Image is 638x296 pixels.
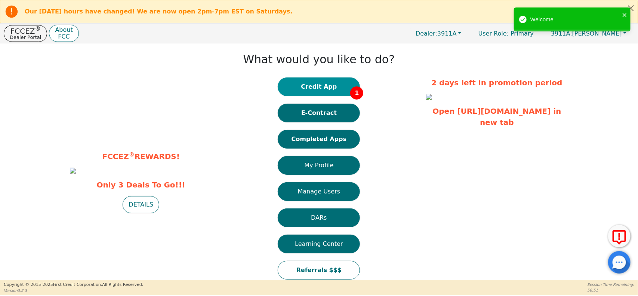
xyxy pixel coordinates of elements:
[49,25,78,42] button: AboutFCC
[416,30,457,37] span: 3911A
[278,261,360,280] button: Referrals $$$
[123,196,159,213] button: DETAILS
[350,86,363,100] span: 1
[278,235,360,253] button: Learning Center
[624,0,638,16] button: Close alert
[551,30,622,37] span: [PERSON_NAME]
[278,208,360,227] button: DARs
[55,34,73,40] p: FCC
[102,282,143,287] span: All Rights Reserved.
[530,15,620,24] div: Welcome
[35,25,41,32] sup: ®
[588,287,634,293] p: 58:51
[243,53,395,66] h1: What would you like to do?
[278,130,360,149] button: Completed Apps
[478,30,509,37] span: User Role :
[4,25,47,42] button: FCCEZ®Dealer Portal
[471,26,541,41] a: User Role: Primary
[10,27,41,35] p: FCCEZ
[70,179,212,190] span: Only 3 Deals To Go!!!
[10,35,41,40] p: Dealer Portal
[408,28,469,39] button: Dealer:3911A
[433,107,561,127] a: Open [URL][DOMAIN_NAME] in new tab
[588,282,634,287] p: Session Time Remaining:
[25,8,293,15] b: Our [DATE] hours have changed! We are now open 2pm-7pm EST on Saturdays.
[55,27,73,33] p: About
[4,282,143,288] p: Copyright © 2015- 2025 First Credit Corporation.
[551,30,572,37] span: 3911A:
[278,182,360,201] button: Manage Users
[416,30,437,37] span: Dealer:
[622,10,628,19] button: close
[70,151,212,162] p: FCCEZ REWARDS!
[608,225,631,247] button: Report Error to FCC
[4,288,143,293] p: Version 3.2.3
[278,104,360,122] button: E-Contract
[278,156,360,175] button: My Profile
[426,77,568,88] p: 2 days left in promotion period
[278,77,360,96] button: Credit App1
[471,26,541,41] p: Primary
[129,151,135,158] sup: ®
[70,168,76,174] img: d0c24f36-71b2-44c0-bf58-a69f4a352a47
[426,94,432,100] img: b3333489-9194-4fc0-86fa-3d4aef23112b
